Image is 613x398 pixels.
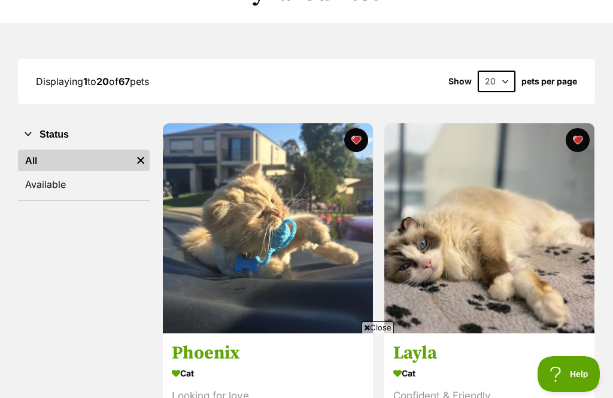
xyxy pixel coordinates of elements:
[163,123,373,333] img: Phoenix
[18,150,132,171] a: All
[344,128,368,152] button: favourite
[384,123,594,333] img: Layla
[119,75,130,87] strong: 67
[393,342,585,364] h3: Layla
[83,75,87,87] strong: 1
[89,338,524,392] iframe: Advertisement
[538,356,601,392] iframe: Help Scout Beacon - Open
[565,128,589,152] button: favourite
[18,174,150,195] a: Available
[132,150,150,171] a: Remove filter
[362,321,394,333] span: Close
[521,77,577,86] label: pets per page
[18,147,150,200] div: Status
[448,77,472,86] span: Show
[36,75,149,87] span: Displaying to of pets
[18,127,150,142] button: Status
[96,75,109,87] strong: 20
